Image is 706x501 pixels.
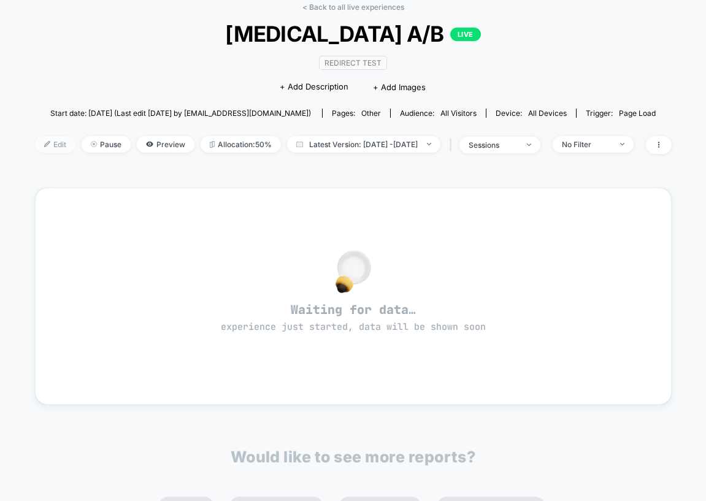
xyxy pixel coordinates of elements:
span: Latest Version: [DATE] - [DATE] [287,136,440,153]
img: end [527,143,531,146]
img: end [620,143,624,145]
span: experience just started, data will be shown soon [221,321,486,333]
span: [MEDICAL_DATA] A/B [66,21,639,47]
img: edit [44,141,50,147]
span: Page Load [619,109,656,118]
span: | [447,136,459,154]
div: Audience: [400,109,477,118]
span: + Add Description [280,81,348,93]
span: Device: [486,109,576,118]
span: Pause [82,136,131,153]
img: end [91,141,97,147]
span: Preview [137,136,194,153]
div: Pages: [332,109,381,118]
div: No Filter [562,140,611,149]
span: Redirect Test [319,56,387,70]
a: < Back to all live experiences [302,2,404,12]
span: Edit [35,136,75,153]
span: Start date: [DATE] (Last edit [DATE] by [EMAIL_ADDRESS][DOMAIN_NAME]) [50,109,311,118]
span: other [361,109,381,118]
span: Waiting for data… [57,302,650,334]
img: rebalance [210,141,215,148]
div: Trigger: [586,109,656,118]
span: All Visitors [440,109,477,118]
p: Would like to see more reports? [231,448,476,466]
img: calendar [296,141,303,147]
img: end [427,143,431,145]
span: + Add Images [373,82,426,92]
div: sessions [469,140,518,150]
span: all devices [528,109,567,118]
span: Allocation: 50% [201,136,281,153]
p: LIVE [450,28,481,41]
img: no_data [336,250,371,293]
